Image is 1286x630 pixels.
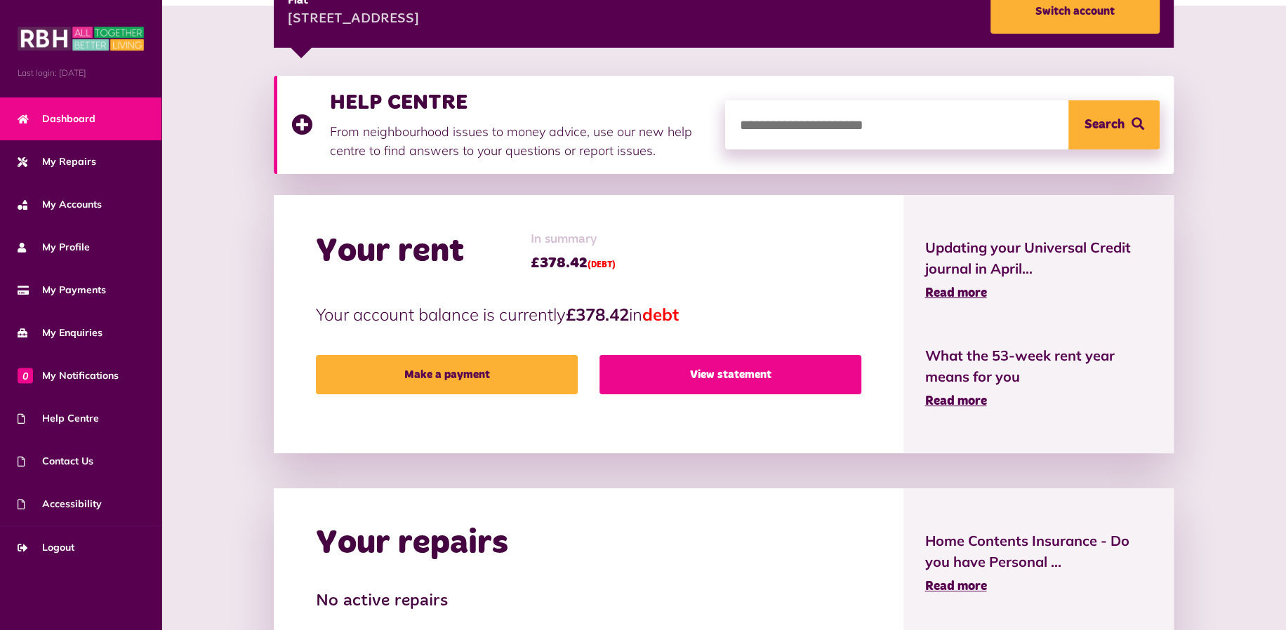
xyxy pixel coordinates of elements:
span: In summary [531,230,616,249]
p: From neighbourhood issues to money advice, use our new help centre to find answers to your questi... [330,122,711,160]
span: Dashboard [18,112,95,126]
a: View statement [599,355,861,394]
button: Search [1068,100,1160,149]
a: What the 53-week rent year means for you Read more [924,345,1152,411]
span: Contact Us [18,454,93,469]
h2: Your repairs [316,523,508,564]
span: My Profile [18,240,90,255]
span: Last login: [DATE] [18,67,144,79]
p: Your account balance is currently in [316,302,861,327]
h3: HELP CENTRE [330,90,711,115]
span: 0 [18,368,33,383]
span: debt [642,304,679,325]
div: [STREET_ADDRESS] [288,9,419,30]
span: My Accounts [18,197,102,212]
span: My Payments [18,283,106,297]
span: £378.42 [531,253,616,274]
span: My Repairs [18,154,96,169]
span: Read more [924,395,986,408]
span: Read more [924,287,986,300]
span: My Notifications [18,368,119,383]
span: Accessibility [18,497,102,511]
span: Help Centre [18,411,99,426]
span: (DEBT) [588,261,616,269]
span: My Enquiries [18,326,102,340]
strong: £378.42 [566,304,629,325]
img: MyRBH [18,25,144,53]
span: Search [1084,100,1124,149]
span: What the 53-week rent year means for you [924,345,1152,387]
span: Read more [924,580,986,593]
span: Home Contents Insurance - Do you have Personal ... [924,530,1152,572]
a: Updating your Universal Credit journal in April... Read more [924,237,1152,303]
h3: No active repairs [316,591,861,612]
span: Updating your Universal Credit journal in April... [924,237,1152,279]
h2: Your rent [316,232,464,272]
a: Home Contents Insurance - Do you have Personal ... Read more [924,530,1152,596]
a: Make a payment [316,355,578,394]
span: Logout [18,540,74,555]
